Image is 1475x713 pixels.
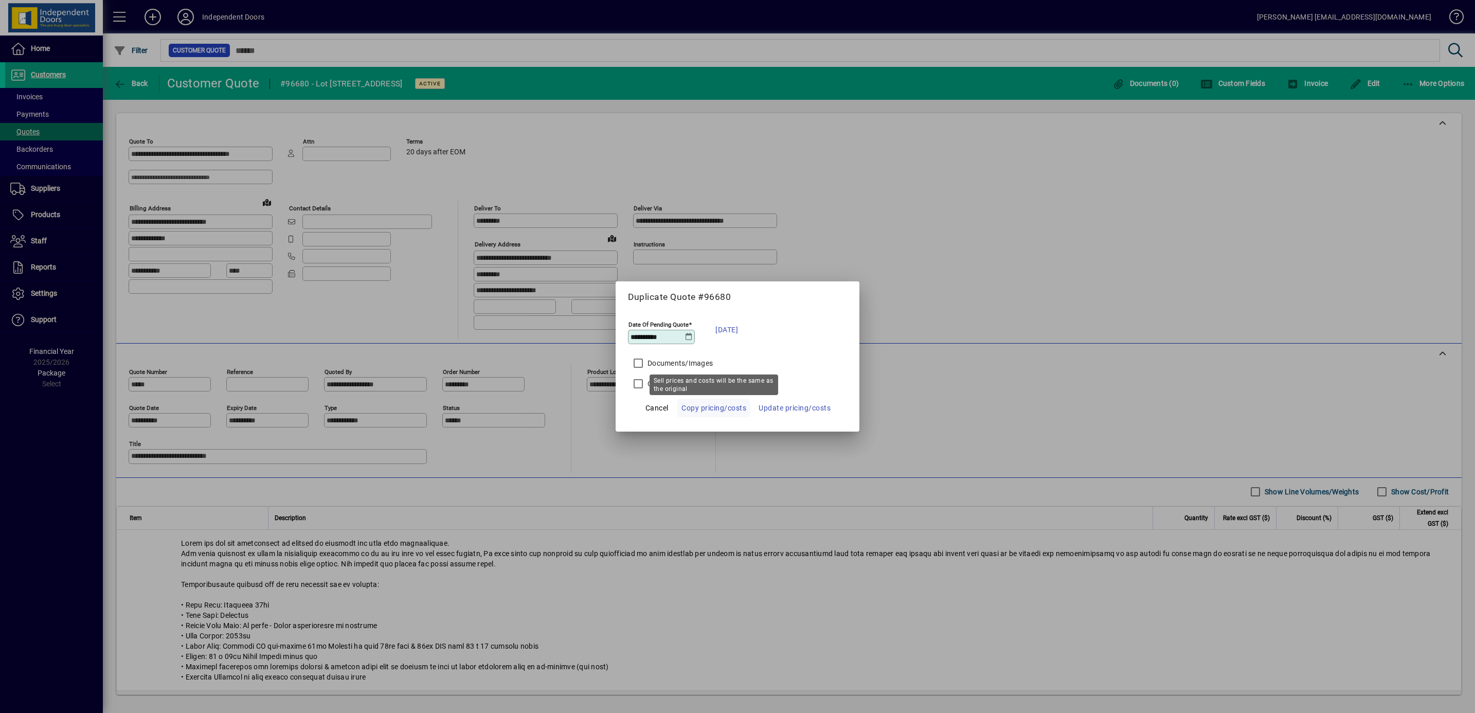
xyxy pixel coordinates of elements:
[650,375,778,395] div: Sell prices and costs will be the same as the original
[645,358,713,368] label: Documents/Images
[677,399,750,417] button: Copy pricing/costs
[628,321,689,328] mat-label: Date Of Pending Quote
[715,324,738,336] span: [DATE]
[754,399,835,417] button: Update pricing/costs
[628,292,847,302] h5: Duplicate Quote #96680
[681,402,746,414] span: Copy pricing/costs
[645,402,669,414] span: Cancel
[640,399,673,417] button: Cancel
[759,402,831,414] span: Update pricing/costs
[710,317,743,343] button: [DATE]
